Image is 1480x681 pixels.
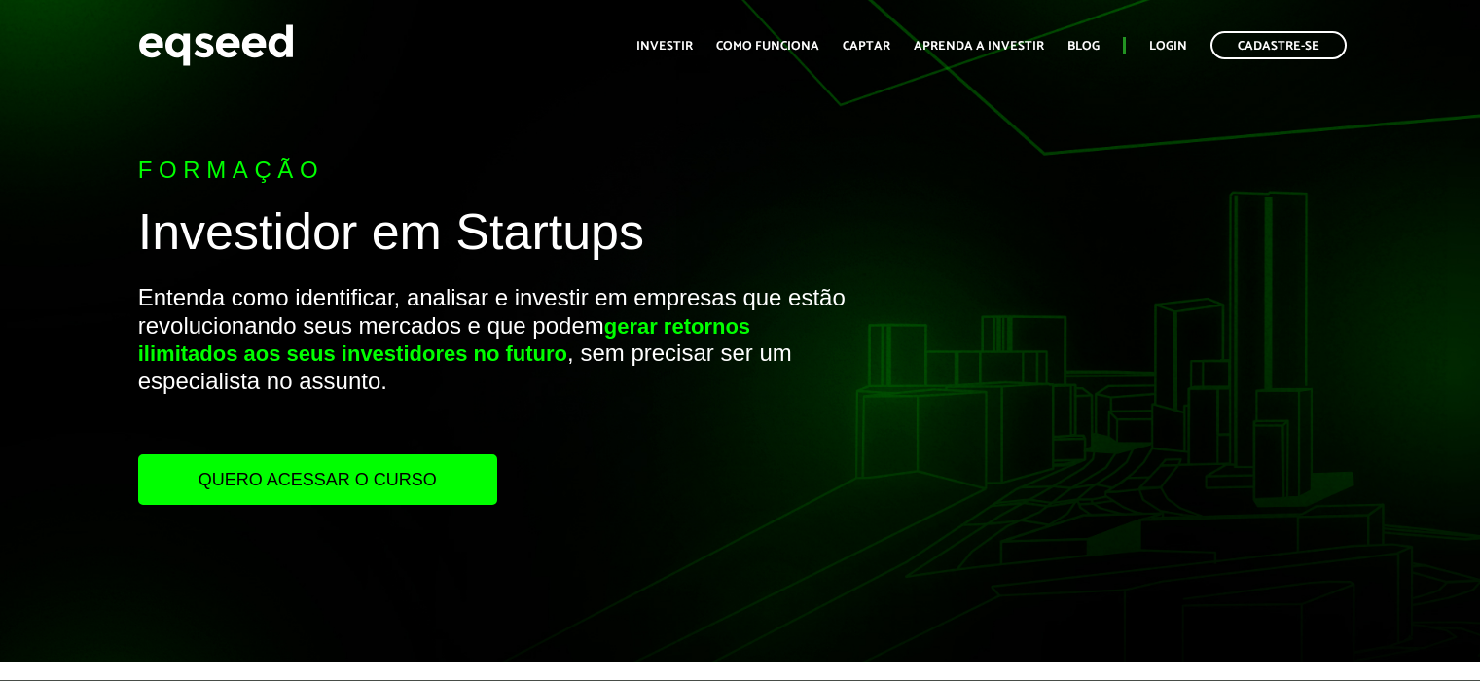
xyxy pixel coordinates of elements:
a: Como funciona [716,40,819,53]
img: EqSeed [138,19,294,71]
a: Investir [636,40,693,53]
a: Captar [843,40,890,53]
a: Quero acessar o curso [138,454,497,505]
a: Cadastre-se [1210,31,1347,59]
p: Entenda como identificar, analisar e investir em empresas que estão revolucionando seus mercados ... [138,284,849,454]
h1: Investidor em Startups [138,204,849,269]
a: Aprenda a investir [914,40,1044,53]
a: Blog [1067,40,1100,53]
a: Login [1149,40,1187,53]
p: Formação [138,157,849,185]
